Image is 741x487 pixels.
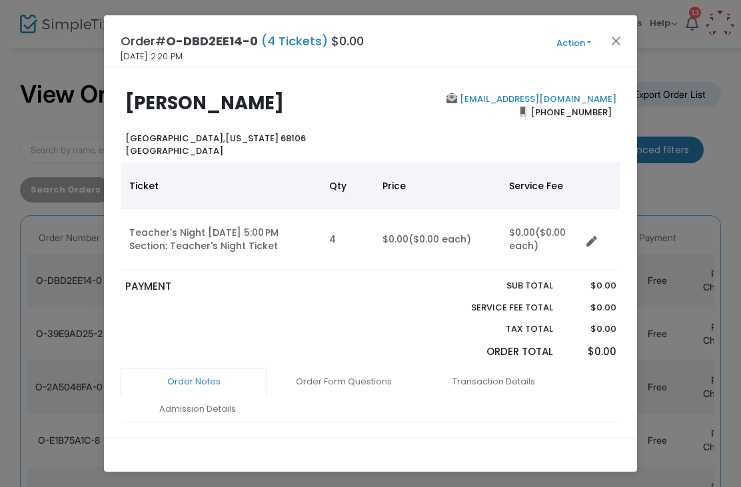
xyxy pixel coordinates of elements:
[457,93,616,105] a: [EMAIL_ADDRESS][DOMAIN_NAME]
[534,36,614,51] button: Action
[408,233,471,246] span: ($0.00 each)
[124,395,271,423] a: Admission Details
[121,163,321,209] th: Ticket
[321,209,374,270] td: 4
[125,132,225,145] span: [GEOGRAPHIC_DATA],
[526,101,616,123] span: [PHONE_NUMBER]
[374,163,501,209] th: Price
[440,301,553,314] p: Service Fee Total
[566,301,616,314] p: $0.00
[509,226,566,252] span: ($0.00 each)
[440,322,553,336] p: Tax Total
[321,163,374,209] th: Qty
[125,90,284,116] b: [PERSON_NAME]
[121,50,183,63] span: [DATE] 2:20 PM
[566,279,616,292] p: $0.00
[440,344,553,360] p: Order Total
[374,209,501,270] td: $0.00
[501,209,581,270] td: $0.00
[166,33,258,49] span: O-DBD2EE14-0
[121,163,620,270] div: Data table
[501,163,581,209] th: Service Fee
[608,32,625,49] button: Close
[258,33,331,49] span: (4 Tickets)
[440,279,553,292] p: Sub total
[271,368,417,396] a: Order Form Questions
[566,344,616,360] p: $0.00
[121,209,321,270] td: Teacher's Night [DATE] 5:00 PM Section: Teacher's Night Ticket
[125,132,306,158] b: [US_STATE] 68106 [GEOGRAPHIC_DATA]
[420,368,567,396] a: Transaction Details
[121,32,364,50] h4: Order# $0.00
[566,322,616,336] p: $0.00
[125,279,365,294] p: PAYMENT
[121,368,267,396] a: Order Notes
